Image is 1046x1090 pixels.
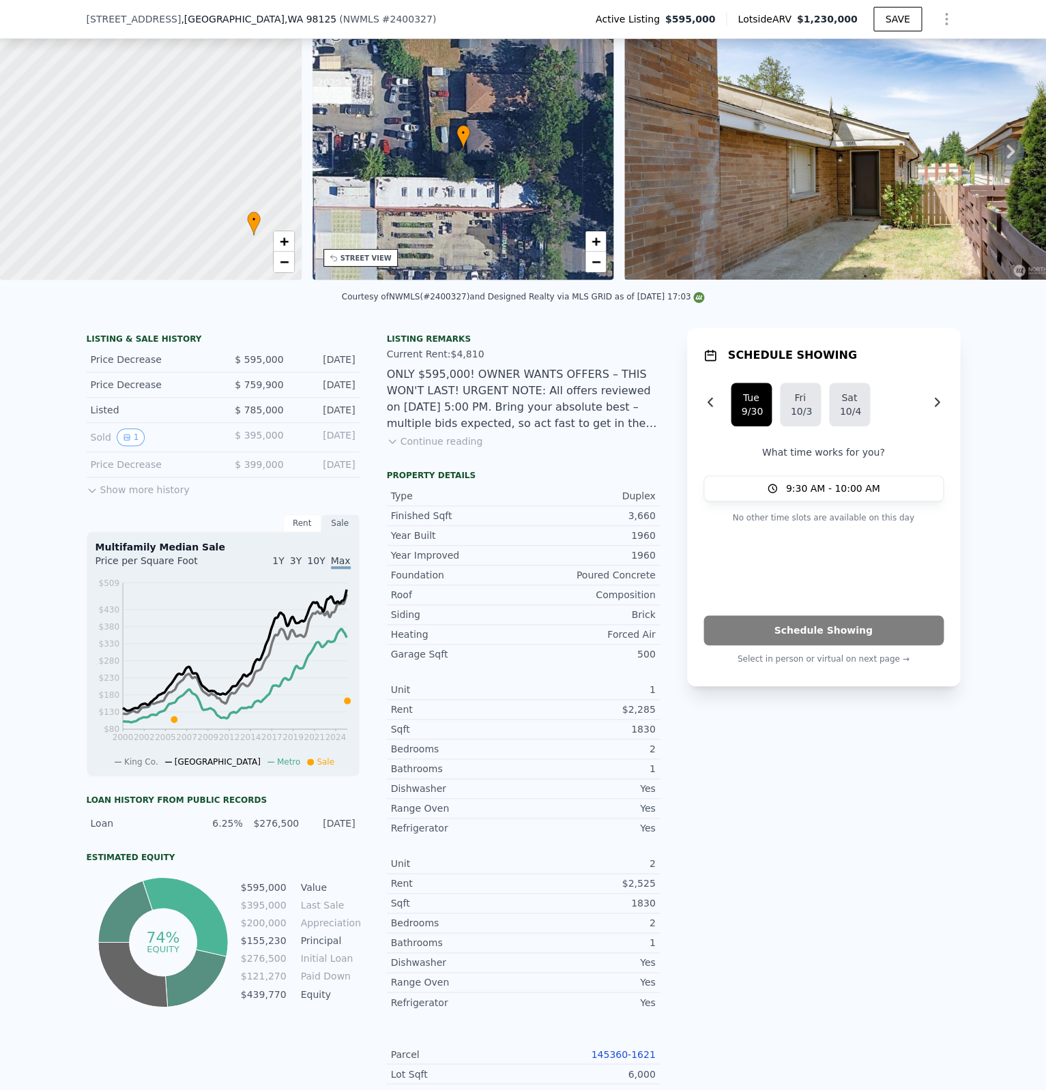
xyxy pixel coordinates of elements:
tspan: $80 [104,724,119,734]
span: , WA 98125 [285,14,336,25]
div: • [247,211,261,235]
div: [DATE] [295,403,355,417]
tspan: $380 [98,622,119,632]
div: Refrigerator [391,821,523,835]
div: Garage Sqft [391,647,523,661]
div: Multifamily Median Sale [96,540,351,554]
tspan: $509 [98,578,119,587]
div: 6.25% [194,816,242,830]
p: Select in person or virtual on next page → [703,651,944,667]
button: Fri10/3 [780,383,821,426]
div: Listing remarks [387,334,660,344]
div: Bedrooms [391,916,523,930]
tspan: $280 [98,656,119,666]
div: Fri [791,391,810,404]
div: 1 [523,936,656,949]
button: Tue9/30 [731,383,772,426]
img: NWMLS Logo [693,292,704,303]
div: Price Decrease [91,353,212,366]
div: Sale [321,514,360,532]
div: Lot Sqft [391,1067,523,1080]
td: Paid Down [298,969,360,984]
div: Tue [742,391,761,404]
tspan: 2024 [325,733,346,742]
a: Zoom in [274,231,294,252]
div: • [456,125,470,149]
div: Bedrooms [391,742,523,756]
td: $155,230 [240,933,287,948]
h1: SCHEDULE SHOWING [728,347,857,364]
span: • [456,127,470,139]
div: Heating [391,628,523,641]
span: $ 395,000 [235,430,283,441]
div: STREET VIEW [340,253,392,263]
div: 10/4 [840,404,859,418]
td: Equity [298,986,360,1001]
div: Dishwasher [391,782,523,795]
div: Rent [391,877,523,890]
div: 2 [523,916,656,930]
span: $ 595,000 [235,354,283,365]
div: 1960 [523,529,656,542]
div: Yes [523,782,656,795]
div: $2,285 [523,703,656,716]
p: No other time slots are available on this day [703,510,944,526]
div: Poured Concrete [523,568,656,582]
span: , [GEOGRAPHIC_DATA] [181,12,336,26]
td: $200,000 [240,915,287,930]
div: Forced Air [523,628,656,641]
span: + [592,233,600,250]
div: Listed [91,403,212,417]
div: Foundation [391,568,523,582]
div: Siding [391,608,523,621]
tspan: 2017 [261,733,282,742]
div: Estimated Equity [87,852,360,863]
td: Appreciation [298,915,360,930]
span: Lotside ARV [738,12,796,26]
div: 2 [523,742,656,756]
span: − [592,253,600,270]
button: 9:30 AM - 10:00 AM [703,475,944,501]
div: [DATE] [295,428,355,446]
div: Courtesy of NWMLS (#2400327) and Designed Realty via MLS GRID as of [DATE] 17:03 [342,292,705,301]
tspan: $130 [98,707,119,717]
td: $439,770 [240,986,287,1001]
button: SAVE [873,7,921,31]
tspan: 2014 [239,733,261,742]
td: Initial Loan [298,951,360,966]
span: Active Listing [596,12,665,26]
div: 1 [523,762,656,776]
div: Loan [91,816,187,830]
button: Continue reading [387,434,483,448]
div: Yes [523,956,656,969]
tspan: 2012 [218,733,239,742]
span: NWMLS [343,14,379,25]
tspan: 2002 [133,733,154,742]
span: $595,000 [665,12,716,26]
div: 1960 [523,548,656,562]
a: Zoom in [585,231,606,252]
div: 2 [523,857,656,870]
div: Yes [523,995,656,1009]
div: $2,525 [523,877,656,890]
div: Sold [91,428,212,446]
span: $ 785,000 [235,404,283,415]
tspan: equity [147,943,179,954]
div: Yes [523,975,656,989]
div: [DATE] [295,378,355,392]
tspan: 2021 [304,733,325,742]
td: $595,000 [240,880,287,895]
tspan: 2007 [176,733,197,742]
div: Parcel [391,1047,523,1061]
td: $276,500 [240,951,287,966]
span: King Co. [124,757,158,767]
button: Schedule Showing [703,615,944,645]
div: Rent [391,703,523,716]
div: Composition [523,588,656,602]
p: What time works for you? [703,445,944,459]
div: Sat [840,391,859,404]
div: Finished Sqft [391,509,523,522]
span: $ 399,000 [235,459,283,470]
div: Price Decrease [91,378,212,392]
tspan: $180 [98,690,119,700]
